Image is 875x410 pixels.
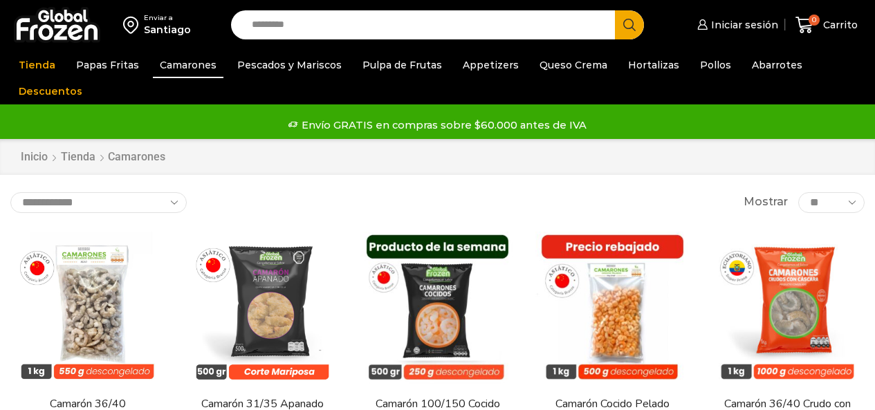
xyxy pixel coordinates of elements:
[144,23,191,37] div: Santiago
[693,52,738,78] a: Pollos
[60,149,96,165] a: Tienda
[694,11,778,39] a: Iniciar sesión
[20,149,48,165] a: Inicio
[20,149,165,165] nav: Breadcrumb
[621,52,686,78] a: Hortalizas
[820,18,858,32] span: Carrito
[123,13,144,37] img: address-field-icon.svg
[144,13,191,23] div: Enviar a
[456,52,526,78] a: Appetizers
[12,78,89,104] a: Descuentos
[10,192,187,213] select: Pedido de la tienda
[230,52,349,78] a: Pescados y Mariscos
[745,52,809,78] a: Abarrotes
[792,9,861,41] a: 0 Carrito
[708,18,778,32] span: Iniciar sesión
[356,52,449,78] a: Pulpa de Frutas
[615,10,644,39] button: Search button
[69,52,146,78] a: Papas Fritas
[108,150,165,163] h1: Camarones
[744,194,788,210] span: Mostrar
[12,52,62,78] a: Tienda
[533,52,614,78] a: Queso Crema
[153,52,223,78] a: Camarones
[809,15,820,26] span: 0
